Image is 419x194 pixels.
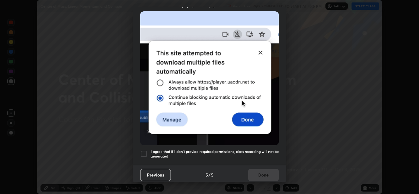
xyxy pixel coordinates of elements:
[209,172,210,178] h4: /
[151,149,279,159] h5: I agree that if I don't provide required permissions, class recording will not be generated
[206,172,208,178] h4: 5
[140,11,279,145] img: downloads-permission-blocked.gif
[211,172,213,178] h4: 5
[140,169,171,181] button: Previous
